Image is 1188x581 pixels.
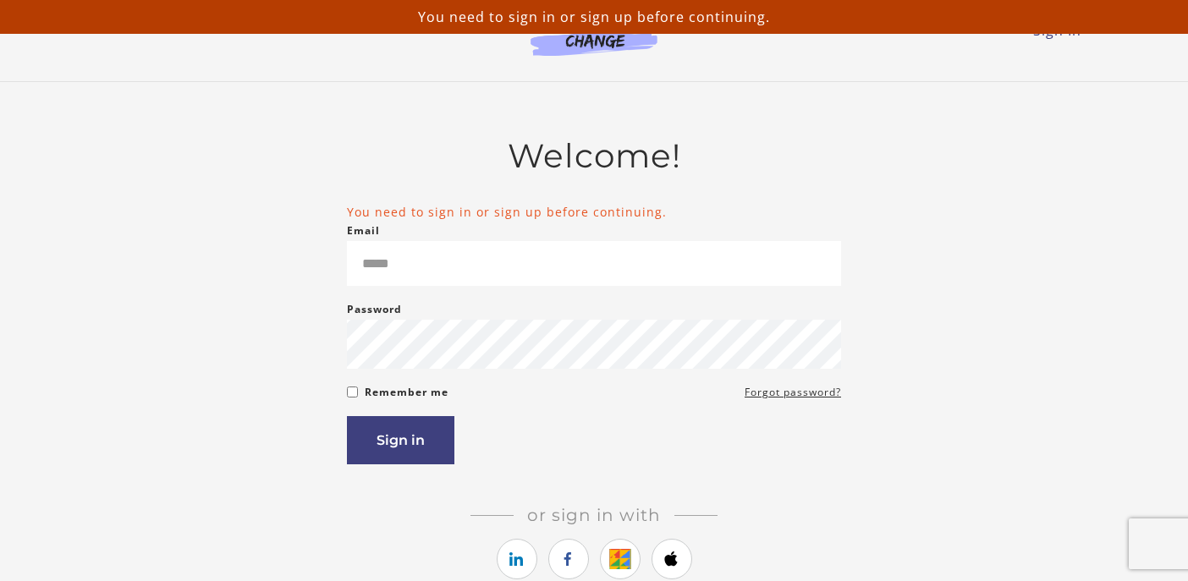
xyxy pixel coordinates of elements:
[513,17,675,56] img: Agents of Change Logo
[365,382,448,403] label: Remember me
[745,382,841,403] a: Forgot password?
[347,299,402,320] label: Password
[514,505,674,525] span: Or sign in with
[600,539,641,579] a: https://courses.thinkific.com/users/auth/google?ss%5Breferral%5D=&ss%5Buser_return_to%5D=%2Fcours...
[347,416,454,464] button: Sign in
[497,539,537,579] a: https://courses.thinkific.com/users/auth/linkedin?ss%5Breferral%5D=&ss%5Buser_return_to%5D=%2Fcou...
[548,539,589,579] a: https://courses.thinkific.com/users/auth/facebook?ss%5Breferral%5D=&ss%5Buser_return_to%5D=%2Fcou...
[652,539,692,579] a: https://courses.thinkific.com/users/auth/apple?ss%5Breferral%5D=&ss%5Buser_return_to%5D=%2Fcourse...
[347,221,380,241] label: Email
[347,136,841,176] h2: Welcome!
[347,203,841,221] li: You need to sign in or sign up before continuing.
[7,7,1181,27] p: You need to sign in or sign up before continuing.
